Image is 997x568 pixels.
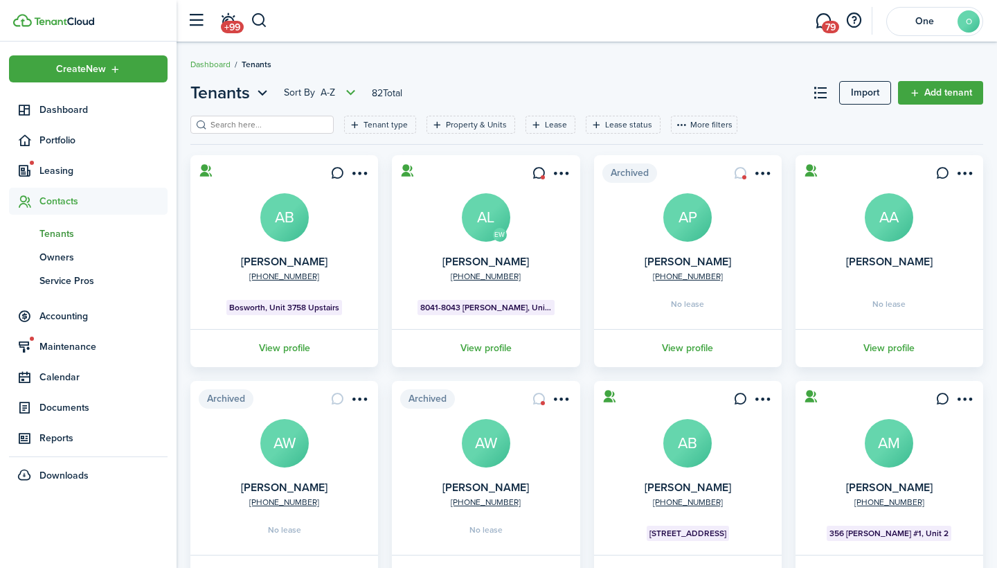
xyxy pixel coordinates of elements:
span: Documents [39,400,168,415]
a: [PHONE_NUMBER] [653,270,723,283]
button: More filters [671,116,737,134]
span: Tenants [242,58,271,71]
button: Open resource center [842,9,865,33]
button: Open menu [751,166,773,185]
button: Open menu [550,392,572,411]
a: View profile [793,329,985,367]
a: Add tenant [898,81,983,105]
filter-tag: Open filter [426,116,515,134]
span: Service Pros [39,274,168,288]
a: [PHONE_NUMBER] [249,496,319,508]
img: TenantCloud [34,17,94,26]
span: Archived [400,389,455,409]
span: Tenants [39,227,168,241]
span: Reports [39,431,168,445]
a: AW [260,419,309,468]
button: Open sidebar [183,8,209,34]
a: Owners [9,245,168,269]
span: Contacts [39,194,168,208]
a: [PERSON_NAME] [846,254,933,269]
a: [PHONE_NUMBER] [854,496,924,508]
button: Tenants [190,80,271,105]
button: Open menu [348,166,370,185]
filter-tag-label: Tenant type [363,118,408,131]
span: Downloads [39,468,89,483]
span: Accounting [39,309,168,323]
a: View profile [592,329,784,367]
span: Bosworth, Unit 3758 Upstairs [229,301,339,314]
a: Reports [9,425,168,452]
avatar-text: O [958,10,980,33]
a: Tenants [9,222,168,245]
a: AL [462,193,510,242]
a: Service Pros [9,269,168,292]
header-page-total: 82 Total [372,86,402,100]
a: View profile [390,329,582,367]
button: Open menu [751,392,773,411]
a: [PERSON_NAME] [442,479,529,495]
button: Open menu [9,55,168,82]
a: Notifications [215,3,241,39]
span: No lease [872,300,906,308]
a: Dashboard [190,58,231,71]
button: Search [251,9,268,33]
span: Portfolio [39,133,168,148]
button: Open menu [953,166,975,185]
span: +99 [221,21,244,33]
filter-tag-label: Lease [545,118,567,131]
a: AB [663,419,712,468]
a: AB [260,193,309,242]
a: [PERSON_NAME] [241,479,327,495]
button: Open menu [284,85,359,101]
a: Dashboard [9,96,168,123]
span: 79 [822,21,839,33]
a: AW [462,419,510,468]
a: [PHONE_NUMBER] [451,270,521,283]
span: Owners [39,250,168,265]
filter-tag: Open filter [586,116,661,134]
a: [PERSON_NAME] [241,254,327,269]
a: [PERSON_NAME] [645,254,731,269]
button: Open menu [953,392,975,411]
span: Archived [602,163,657,183]
a: AM [865,419,913,468]
span: Sort by [284,86,321,100]
a: [PHONE_NUMBER] [653,496,723,508]
span: No lease [268,526,301,534]
span: One [897,17,952,26]
a: [PERSON_NAME] [846,479,933,495]
button: Open menu [348,392,370,411]
filter-tag-label: Lease status [605,118,652,131]
avatar-text: EW [493,228,507,242]
span: Archived [199,389,253,409]
span: Leasing [39,163,168,178]
span: Tenants [190,80,250,105]
img: TenantCloud [13,14,32,27]
a: [PHONE_NUMBER] [451,496,521,508]
span: 356 [PERSON_NAME] #1, Unit 2 [829,527,949,540]
span: Create New [56,64,106,74]
button: Open menu [550,166,572,185]
a: AA [865,193,913,242]
a: AP [663,193,712,242]
filter-tag: Open filter [526,116,575,134]
a: Messaging [810,3,836,39]
input: Search here... [207,118,329,132]
a: [PHONE_NUMBER] [249,270,319,283]
span: No lease [671,300,704,308]
a: [PERSON_NAME] [645,479,731,495]
button: Sort byA-Z [284,85,359,101]
filter-tag-label: Property & Units [446,118,507,131]
import-btn: Import [839,81,891,105]
a: [PERSON_NAME] [442,254,529,269]
span: Maintenance [39,339,168,354]
span: Dashboard [39,103,168,117]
